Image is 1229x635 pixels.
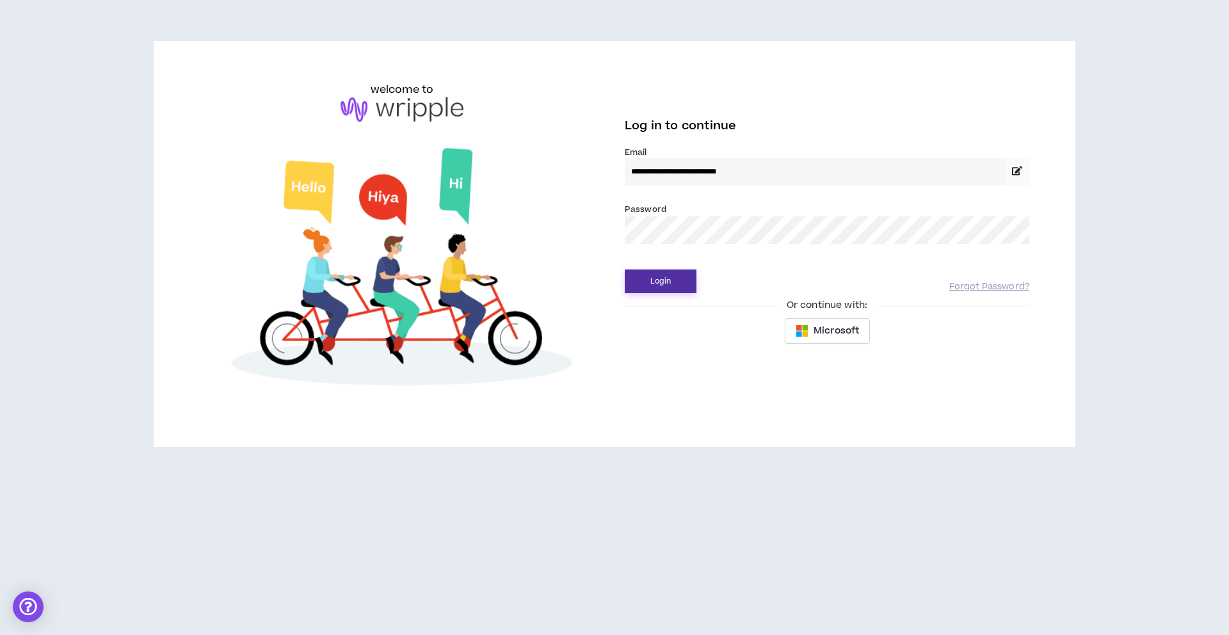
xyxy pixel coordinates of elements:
span: Or continue with: [778,298,876,312]
button: Microsoft [785,318,870,344]
a: Forgot Password? [949,281,1029,293]
img: logo-brand.png [341,97,463,122]
span: Log in to continue [625,118,736,134]
div: Open Intercom Messenger [13,591,44,622]
span: Microsoft [814,324,859,338]
label: Password [625,204,666,215]
img: Welcome to Wripple [200,134,604,406]
h6: welcome to [371,82,434,97]
label: Email [625,147,1029,158]
button: Login [625,269,696,293]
